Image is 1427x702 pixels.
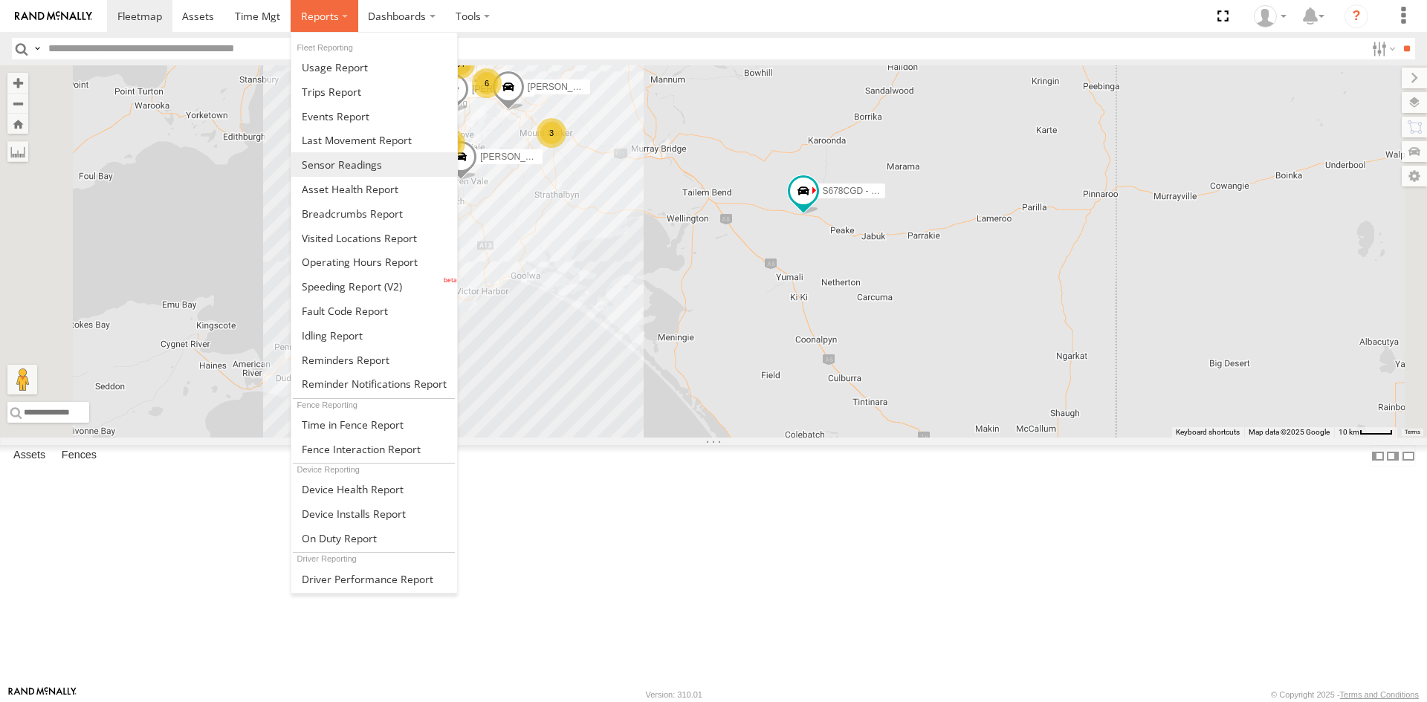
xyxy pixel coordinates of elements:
span: S678CGD - Fridge It Sprinter [823,185,938,195]
span: Map data ©2025 Google [1249,428,1330,436]
a: Device Health Report [291,477,457,501]
label: Hide Summary Table [1401,445,1416,467]
a: Device Installs Report [291,501,457,526]
label: Assets [6,446,53,467]
a: Breadcrumbs Report [291,201,457,226]
button: Zoom Home [7,114,28,134]
a: Fault Code Report [291,299,457,323]
button: Map Scale: 10 km per 41 pixels [1334,427,1397,438]
button: Keyboard shortcuts [1176,427,1240,438]
span: 10 km [1339,428,1359,436]
a: Idling Report [291,323,457,348]
a: Fleet Speed Report (V2) [291,274,457,299]
a: Asset Operating Hours Report [291,250,457,274]
a: Driver Performance Report [291,567,457,591]
button: Zoom in [7,73,28,93]
div: Version: 310.01 [646,690,702,699]
button: Zoom out [7,93,28,114]
a: Reminders Report [291,348,457,372]
a: On Duty Report [291,526,457,550]
span: [PERSON_NAME] [480,152,554,162]
a: Visit our Website [8,687,77,702]
a: Last Movement Report [291,128,457,152]
span: [PERSON_NAME] [528,82,601,92]
label: Measure [7,141,28,162]
a: Service Reminder Notifications Report [291,372,457,397]
div: 3 [537,118,566,148]
div: © Copyright 2025 - [1271,690,1419,699]
a: Usage Report [291,55,457,79]
label: Search Query [31,38,43,59]
a: Full Events Report [291,104,457,129]
label: Dock Summary Table to the Left [1371,445,1385,467]
div: 34 [445,49,475,79]
a: Fence Interaction Report [291,437,457,461]
div: Peter Lu [1249,5,1292,27]
a: Terms and Conditions [1340,690,1419,699]
a: Terms (opens in new tab) [1405,429,1420,435]
label: Dock Summary Table to the Right [1385,445,1400,467]
a: Trips Report [291,79,457,104]
a: Asset Health Report [291,177,457,201]
a: Sensor Readings [291,152,457,177]
i: ? [1345,4,1368,28]
a: Time in Fences Report [291,412,457,437]
label: Map Settings [1402,166,1427,186]
div: 6 [472,68,502,98]
button: Drag Pegman onto the map to open Street View [7,365,37,394]
a: Assignment Report [291,591,457,615]
label: Fences [54,446,104,467]
a: Visited Locations Report [291,226,457,250]
img: rand-logo.svg [15,11,92,22]
label: Search Filter Options [1366,38,1398,59]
